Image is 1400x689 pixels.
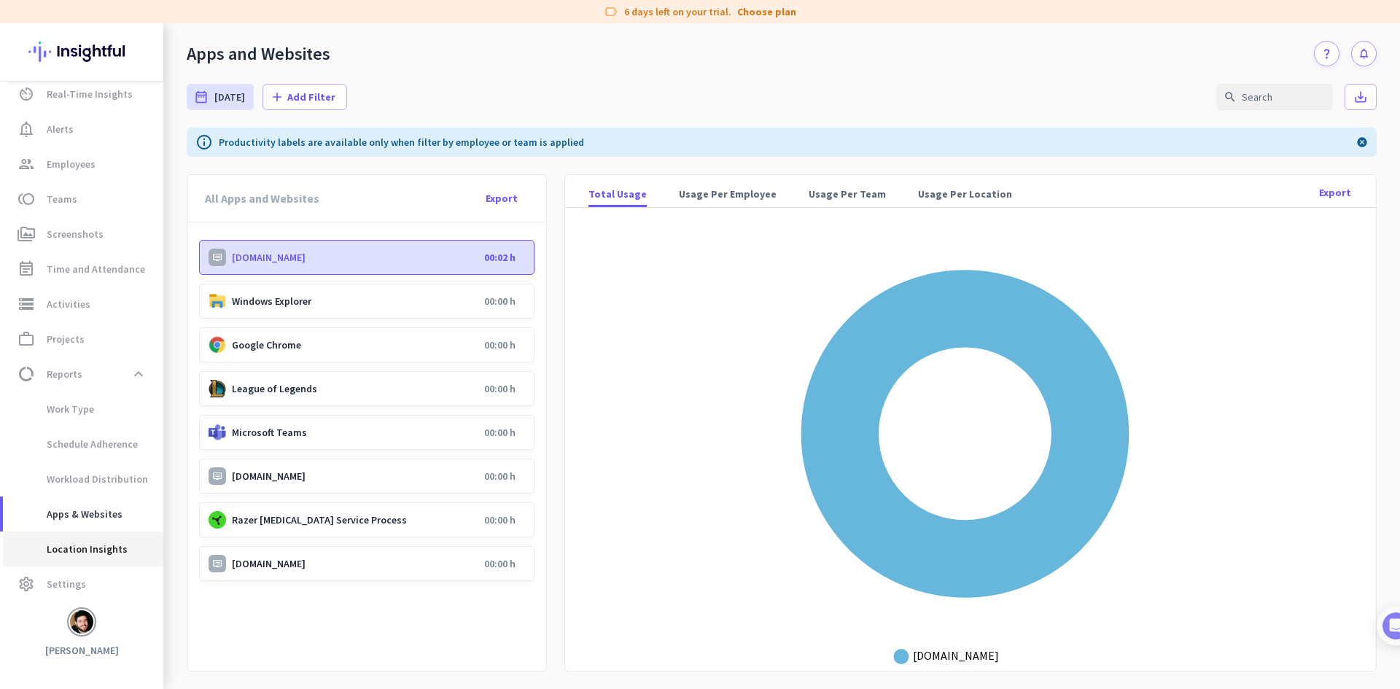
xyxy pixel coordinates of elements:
p: [DOMAIN_NAME] [232,470,478,483]
button: notifications [1351,41,1377,66]
p: 00:00 h [484,338,516,351]
span: Apps & Websites [15,497,122,532]
div: 🎊 Welcome to Insightful! 🎊 [20,56,271,109]
a: groupEmployees [3,147,163,182]
p: Windows Explorer [232,295,478,308]
i: question_mark [1321,47,1333,60]
a: settingsSettings [3,567,163,602]
a: Location Insights [3,532,163,567]
button: save_alt [1345,84,1377,110]
i: settings [17,575,35,593]
span: Export [1319,186,1351,199]
i: notification_important [17,120,35,138]
g: Legend [892,642,1037,671]
a: work_outlineProjects [3,322,163,357]
span: Usage Per Location [918,187,1012,201]
img: f6bf9c3593354b28043e84f76fcab48400ba8060.png [209,336,226,354]
i: cancel [1356,133,1368,151]
span: Work Type [15,392,94,427]
span: Projects [47,330,85,348]
i: add [270,90,284,104]
a: Apps & Websites [3,497,163,532]
p: 00:00 h [484,513,516,526]
i: info [195,133,213,151]
div: 2Initial tracking settings and how to edit them [27,415,265,449]
img: universal-app-icon.svg [209,249,226,266]
span: Schedule Adherence [15,427,138,462]
button: Export [1312,179,1358,206]
span: Help [171,491,194,502]
span: Home [21,491,51,502]
div: Initial tracking settings and how to edit them [56,420,247,449]
div: It's time to add your employees! This is crucial since Insightful will start collecting their act... [56,278,254,339]
span: Add Filter [287,90,335,104]
span: [DATE] [214,90,245,104]
img: Profile image for Tamara [52,152,75,176]
i: event_note [17,260,35,278]
p: 00:00 h [484,557,516,570]
i: av_timer [17,85,35,103]
div: All Apps and Websites [205,175,319,222]
span: Export [486,191,518,206]
p: 00:02 h [484,251,516,264]
img: avatar [70,610,93,634]
span: Real-Time Insights [47,85,133,103]
i: storage [17,295,35,313]
span: Alerts [47,120,74,138]
span: Usage Per Employee [679,187,777,201]
div: You're just a few steps away from completing the essential app setup [20,109,271,144]
p: League of Legends [232,382,478,395]
span: Employees [47,155,96,173]
h1: Tasks [124,7,171,31]
p: Productivity labels are available only when filter by employee or team is applied [219,135,584,149]
img: Insightful logo [28,23,135,80]
p: Razer [MEDICAL_DATA] Service Process [232,513,478,526]
span: Workload Distribution [15,462,148,497]
div: [PERSON_NAME] from Insightful [81,157,240,171]
g: Series [798,267,1132,601]
a: notification_importantAlerts [3,112,163,147]
i: search [1224,90,1237,104]
button: Messages [73,455,146,513]
i: save_alt [1353,90,1368,104]
button: Tasks [219,455,292,513]
img: universal-app-icon.svg [209,555,226,572]
i: label [604,4,618,19]
a: tollTeams [3,182,163,217]
span: Location Insights [15,532,128,567]
p: About 10 minutes [186,192,277,207]
i: work_outline [17,330,35,348]
span: Teams [47,190,77,208]
div: Apps and Websites [187,43,330,65]
i: toll [17,190,35,208]
a: perm_mediaScreenshots [3,217,163,252]
p: 00:00 h [484,470,516,483]
p: [DOMAIN_NAME] [232,557,478,570]
a: Workload Distribution [3,462,163,497]
img: bc261c0527941c576bc518bdf8cc2a8574f43cb9.png [209,292,226,310]
img: universal-app-icon.svg [209,467,226,485]
i: date_range [194,90,209,104]
p: Microsoft Teams [232,426,478,439]
span: Messages [85,491,135,502]
span: Screenshots [47,225,104,243]
a: av_timerReal-Time Insights [3,77,163,112]
button: expand_less [125,361,152,387]
div: Add employees [56,254,247,268]
p: [DOMAIN_NAME] [232,251,478,264]
a: Schedule Adherence [3,427,163,462]
i: data_usage [17,365,35,383]
input: Search [1216,84,1333,110]
a: Work Type [3,392,163,427]
span: Time and Attendance [47,260,145,278]
span: Total Usage [588,187,647,201]
p: 00:00 h [484,295,516,308]
a: Choose plan [737,4,796,19]
p: 00:00 h [484,382,516,395]
img: 969fca84cb5d5282f5509ec0367a9e65df325e10.png [209,380,226,397]
a: data_usageReportsexpand_less [3,357,163,392]
img: 2be02b419d14dd928f3351743bf0ee46cc4471c5.png [209,424,226,441]
a: question_mark [1314,41,1339,66]
button: Help [146,455,219,513]
a: storageActivities [3,287,163,322]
